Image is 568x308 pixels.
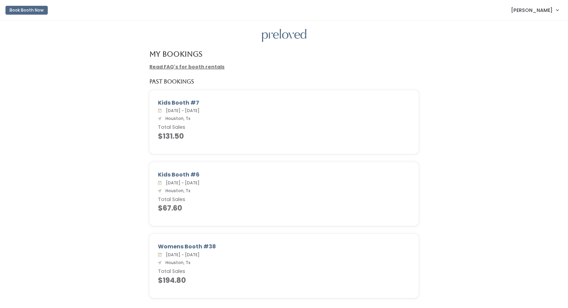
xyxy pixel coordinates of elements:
[163,188,190,194] span: Houston, Tx
[158,125,410,130] h6: Total Sales
[158,269,410,274] h6: Total Sales
[158,276,410,284] h4: $194.80
[262,29,306,42] img: preloved logo
[149,63,224,70] a: Read FAQ's for booth rentals
[158,99,410,107] div: Kids Booth #7
[163,260,190,265] span: Houston, Tx
[158,197,410,202] h6: Total Sales
[5,6,48,15] button: Book Booth Now
[158,132,410,140] h4: $131.50
[163,115,190,121] span: Houston, Tx
[158,204,410,212] h4: $67.60
[163,252,200,258] span: [DATE] - [DATE]
[511,6,553,14] span: [PERSON_NAME]
[158,171,410,179] div: Kids Booth #6
[163,180,200,186] span: [DATE] - [DATE]
[149,79,194,85] h5: Past Bookings
[5,3,48,18] a: Book Booth Now
[158,243,410,251] div: Womens Booth #38
[504,3,565,17] a: [PERSON_NAME]
[149,50,202,58] h4: My Bookings
[163,108,200,113] span: [DATE] - [DATE]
